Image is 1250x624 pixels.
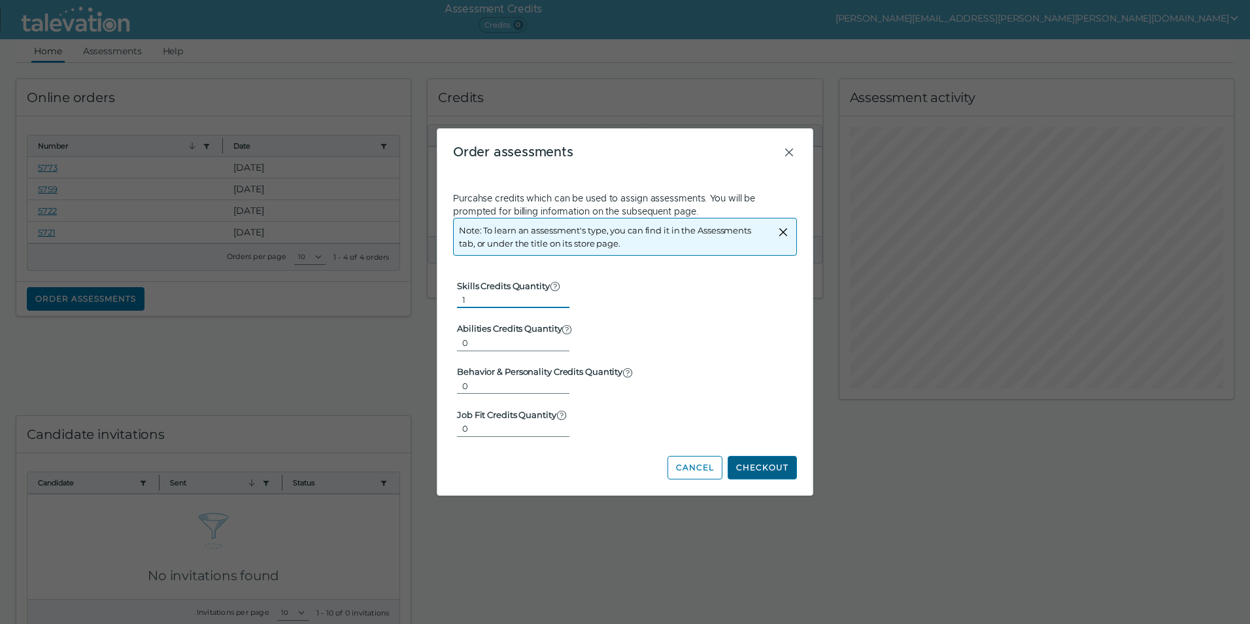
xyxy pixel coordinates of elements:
button: Close alert [775,224,791,239]
label: Abilities Credits Quantity [457,323,572,335]
button: Cancel [667,456,722,479]
p: Purcahse credits which can be used to assign assessments. You will be prompted for billing inform... [453,192,797,218]
h3: Order assessments [453,145,781,160]
div: Note: To learn an assessment's type, you can find it in the Assessments tab, or under the title o... [459,218,768,255]
label: Job Fit Credits Quantity [457,409,567,421]
button: Checkout [728,456,797,479]
label: Behavior & Personality Credits Quantity [457,366,633,378]
button: Close [781,145,797,160]
label: Skills Credits Quantity [457,281,560,292]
